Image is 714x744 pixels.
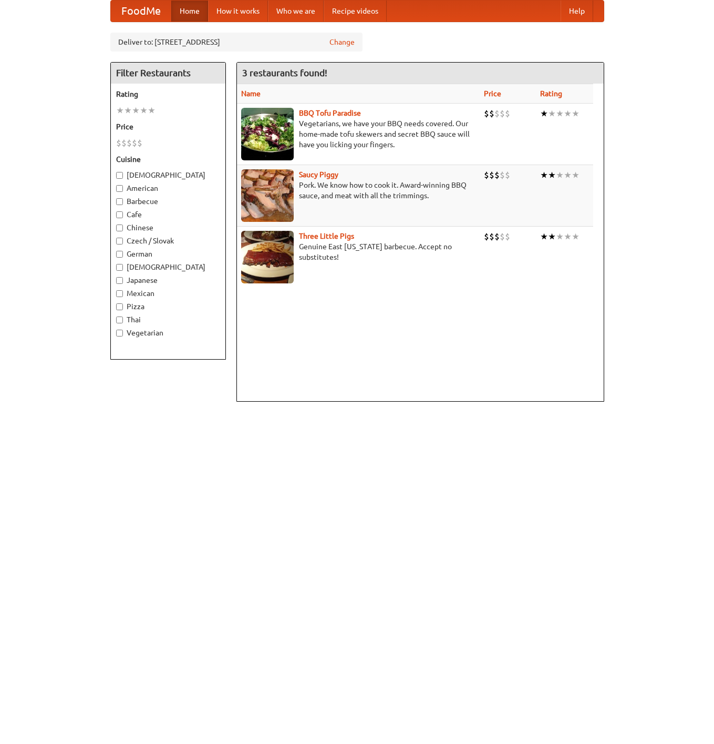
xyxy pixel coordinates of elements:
a: Three Little Pigs [299,232,354,240]
li: $ [132,137,137,149]
li: ★ [564,169,572,181]
li: $ [116,137,121,149]
li: $ [500,108,505,119]
h5: Price [116,121,220,132]
li: $ [500,231,505,242]
a: Name [241,89,261,98]
div: Deliver to: [STREET_ADDRESS] [110,33,363,52]
li: $ [121,137,127,149]
input: Barbecue [116,198,123,205]
img: littlepigs.jpg [241,231,294,283]
label: Czech / Slovak [116,236,220,246]
li: ★ [548,231,556,242]
p: Vegetarians, we have your BBQ needs covered. Our home-made tofu skewers and secret BBQ sauce will... [241,118,475,150]
label: American [116,183,220,193]
li: $ [484,108,489,119]
li: ★ [572,231,580,242]
li: $ [500,169,505,181]
p: Pork. We know how to cook it. Award-winning BBQ sauce, and meat with all the trimmings. [241,180,475,201]
li: ★ [556,108,564,119]
a: Saucy Piggy [299,170,338,179]
li: ★ [548,108,556,119]
input: Vegetarian [116,330,123,337]
li: $ [505,108,510,119]
li: $ [505,169,510,181]
label: Barbecue [116,196,220,207]
label: Pizza [116,301,220,312]
input: [DEMOGRAPHIC_DATA] [116,172,123,179]
img: saucy.jpg [241,169,294,222]
li: ★ [132,105,140,116]
ng-pluralize: 3 restaurants found! [242,68,327,78]
li: ★ [564,231,572,242]
input: Japanese [116,277,123,284]
input: American [116,185,123,192]
label: German [116,249,220,259]
a: Who we are [268,1,324,22]
li: $ [505,231,510,242]
h4: Filter Restaurants [111,63,225,84]
label: Mexican [116,288,220,299]
input: German [116,251,123,258]
li: $ [489,169,494,181]
a: Help [561,1,593,22]
h5: Rating [116,89,220,99]
li: ★ [540,169,548,181]
a: Rating [540,89,562,98]
li: $ [489,231,494,242]
li: ★ [564,108,572,119]
li: $ [484,169,489,181]
input: Pizza [116,303,123,310]
label: [DEMOGRAPHIC_DATA] [116,262,220,272]
a: Price [484,89,501,98]
li: $ [137,137,142,149]
input: Cafe [116,211,123,218]
li: $ [494,108,500,119]
li: ★ [124,105,132,116]
a: Home [171,1,208,22]
label: [DEMOGRAPHIC_DATA] [116,170,220,180]
li: $ [494,169,500,181]
input: Thai [116,317,123,323]
li: $ [484,231,489,242]
li: ★ [116,105,124,116]
a: FoodMe [111,1,171,22]
li: $ [127,137,132,149]
input: [DEMOGRAPHIC_DATA] [116,264,123,271]
a: How it works [208,1,268,22]
li: ★ [540,108,548,119]
li: ★ [140,105,148,116]
label: Vegetarian [116,328,220,338]
h5: Cuisine [116,154,220,165]
a: Change [329,37,355,47]
label: Chinese [116,222,220,233]
img: tofuparadise.jpg [241,108,294,160]
li: ★ [148,105,156,116]
li: ★ [548,169,556,181]
input: Mexican [116,290,123,297]
p: Genuine East [US_STATE] barbecue. Accept no substitutes! [241,241,475,262]
li: ★ [572,169,580,181]
li: ★ [556,169,564,181]
label: Thai [116,314,220,325]
li: $ [489,108,494,119]
li: ★ [540,231,548,242]
input: Chinese [116,225,123,231]
label: Cafe [116,209,220,220]
a: BBQ Tofu Paradise [299,109,361,117]
li: $ [494,231,500,242]
label: Japanese [116,275,220,286]
a: Recipe videos [324,1,387,22]
li: ★ [572,108,580,119]
input: Czech / Slovak [116,238,123,244]
li: ★ [556,231,564,242]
